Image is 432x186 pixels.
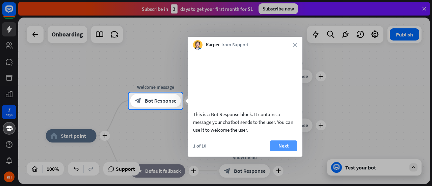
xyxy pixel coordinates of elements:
[5,3,26,23] button: Open LiveChat chat widget
[193,110,297,134] div: This is a Bot Response block. It contains a message your chatbot sends to the user. You can use i...
[221,42,249,48] span: from Support
[293,43,297,47] i: close
[206,42,220,48] span: Kacper
[270,140,297,151] button: Next
[193,143,206,149] div: 1 of 10
[145,98,177,104] span: Bot Response
[135,98,141,104] i: block_bot_response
